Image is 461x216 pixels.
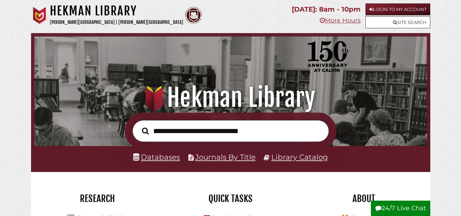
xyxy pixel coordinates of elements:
[185,7,202,24] img: Calvin Theological Seminary
[292,3,361,15] p: [DATE]: 8am - 10pm
[139,126,152,136] button: Search
[41,83,420,113] h1: Hekman Library
[133,153,180,161] a: Databases
[271,153,328,161] a: Library Catalog
[302,193,425,204] h2: About
[50,3,183,18] h1: Hekman Library
[365,16,430,28] a: Site Search
[320,17,361,24] a: More Hours
[31,7,48,24] img: Calvin University
[365,3,430,15] a: Login to My Account
[195,153,256,161] a: Journals By Title
[36,193,159,204] h2: Research
[50,18,183,26] p: [PERSON_NAME][GEOGRAPHIC_DATA] | [PERSON_NAME][GEOGRAPHIC_DATA]
[169,193,292,204] h2: Quick Tasks
[142,127,149,135] i: Search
